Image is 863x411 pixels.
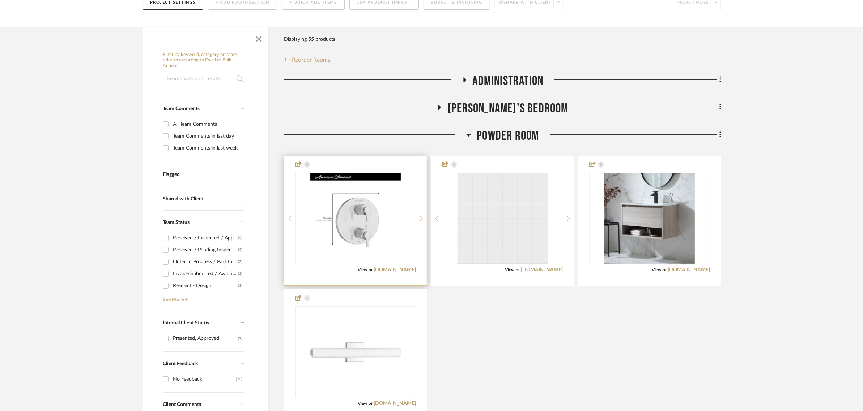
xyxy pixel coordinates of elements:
span: [PERSON_NAME]'s Bedroom [447,101,569,116]
div: Received / Inspected / Approved [173,232,238,244]
h6: Filter by keyword, category or name prior to exporting to Excel or Bulk Actions [163,52,247,69]
a: [DOMAIN_NAME] [668,267,710,272]
img: Muggia 30'' Danube Oak Farmhouse Wall Mounted Single Bathroom Vanity Set [604,173,695,264]
div: Flagged [163,172,234,178]
span: View on [652,268,668,272]
a: [DOMAIN_NAME] [374,267,416,272]
div: Team Comments in last day [173,130,242,142]
div: 0 [590,173,710,264]
span: Client Comments [163,402,201,407]
span: Team Status [163,220,190,225]
input: Search within 55 results [163,72,247,86]
div: All Team Comments [173,118,242,130]
span: Powder Room [477,128,539,144]
div: (1) [238,333,242,344]
div: Shared with Client [163,196,234,202]
div: Displaying 55 products [284,32,335,47]
div: (20) [236,373,242,385]
span: View on [358,401,374,406]
button: Close [251,30,266,45]
span: Team Comments [163,106,200,111]
div: Invoice Submitted / Awaiting Client Payment [173,268,238,280]
span: Internal Client Status [163,320,209,325]
div: (1) [238,268,242,280]
span: Reorder Rooms [292,56,331,64]
div: No Feedback [173,373,236,385]
div: 2 [296,173,416,264]
div: Order In Progress / Paid In Full w/ Freight, No Balance due [173,256,238,268]
img: Progress Lighting Beam Single Light 22-1/4" Wide Integrated LED Bath Bar [310,307,401,397]
button: Reorder Rooms [284,56,331,64]
div: (9) [238,232,242,244]
div: (2) [238,256,242,268]
a: [DOMAIN_NAME] [374,401,416,406]
span: Administration [473,73,544,89]
img: Shower Trim [310,173,401,264]
img: Satori Hudson Brilliant White Glossy [457,173,548,264]
a: See More + [161,291,244,303]
span: View on [358,268,374,272]
div: 0 [442,173,562,264]
div: (1) [238,280,242,291]
div: Team Comments in last week [173,142,242,154]
div: (4) [238,244,242,256]
a: [DOMAIN_NAME] [521,267,563,272]
div: Received / Pending Inspection [173,244,238,256]
span: Client Feedback [163,361,198,366]
span: View on [505,268,521,272]
div: Presented, Approved [173,333,238,344]
div: Reselect - Design [173,280,238,291]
